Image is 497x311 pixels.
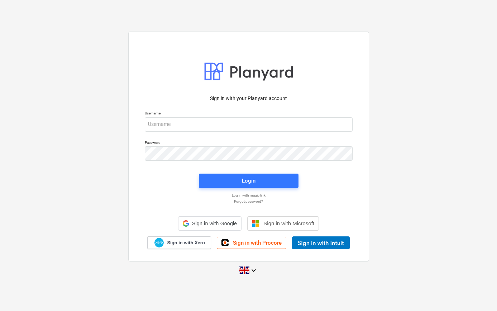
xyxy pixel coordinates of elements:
[252,220,259,227] img: Microsoft logo
[242,176,255,185] div: Login
[178,216,242,231] div: Sign in with Google
[233,240,282,246] span: Sign in with Procore
[154,238,164,248] img: Xero logo
[263,220,314,226] span: Sign in with Microsoft
[145,117,353,132] input: Username
[217,237,286,249] a: Sign in with Procore
[145,111,353,117] p: Username
[199,174,298,188] button: Login
[167,240,205,246] span: Sign in with Xero
[147,236,211,249] a: Sign in with Xero
[192,221,237,226] span: Sign in with Google
[249,266,258,275] i: keyboard_arrow_down
[145,140,353,146] p: Password
[141,199,356,204] a: Forgot password?
[145,95,353,102] p: Sign in with your Planyard account
[141,193,356,198] a: Log in with magic link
